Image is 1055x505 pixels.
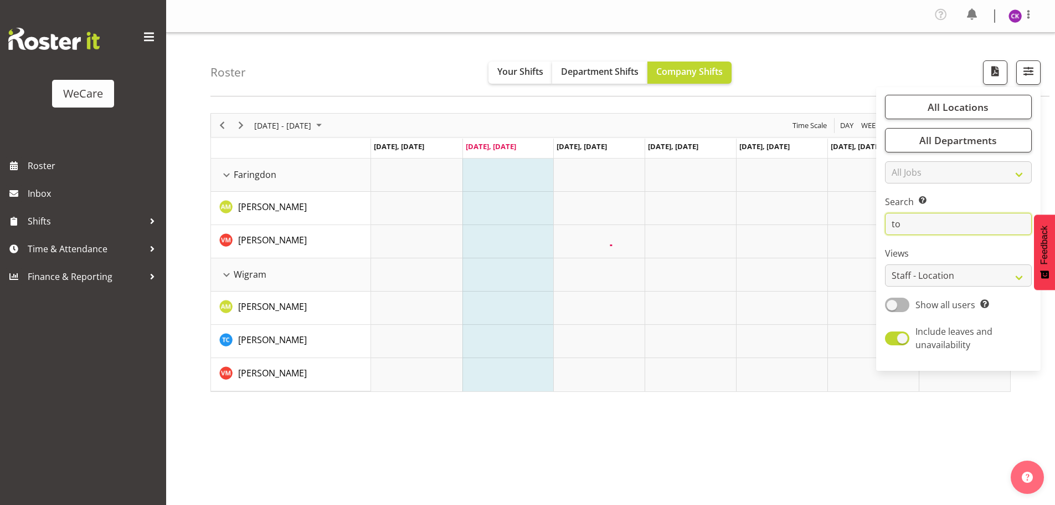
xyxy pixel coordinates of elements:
span: Inbox [28,185,161,202]
span: Department Shifts [561,65,639,78]
button: Filter Shifts [1016,60,1041,85]
div: WeCare [63,85,103,102]
img: Rosterit website logo [8,28,100,50]
button: Feedback - Show survey [1034,215,1055,290]
button: Department Shifts [552,62,647,84]
span: Time & Attendance [28,241,144,257]
span: All Locations [928,100,989,114]
span: Company Shifts [656,65,723,78]
img: help-xxl-2.png [1022,472,1033,483]
img: chloe-kim10479.jpg [1008,9,1022,23]
span: Finance & Reporting [28,268,144,285]
span: Feedback [1039,226,1049,264]
button: Download a PDF of the roster according to the set date range. [983,60,1007,85]
span: Your Shifts [497,65,543,78]
h4: Roster [210,66,246,79]
button: Your Shifts [488,62,552,84]
button: Company Shifts [647,62,732,84]
span: Roster [28,157,161,174]
span: Shifts [28,213,144,229]
div: Timeline Week of September 9, 2025 [210,113,1011,392]
button: All Locations [885,95,1032,119]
